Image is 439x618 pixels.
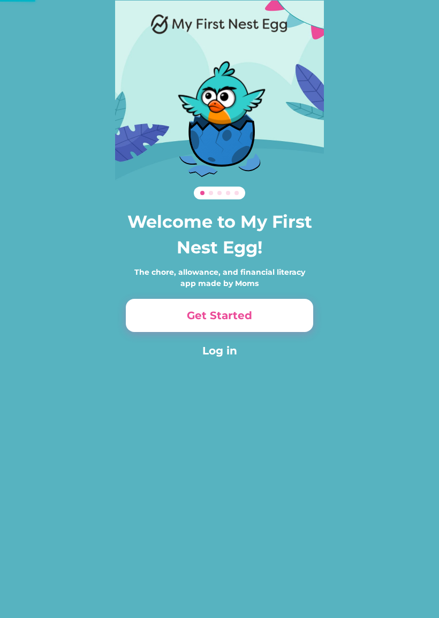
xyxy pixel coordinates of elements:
h3: Welcome to My First Nest Egg! [126,209,313,260]
img: Logo.png [151,13,288,35]
button: Log in [126,343,313,359]
img: Dino.svg [153,44,286,177]
div: The chore, allowance, and financial literacy app made by Moms [126,267,313,289]
button: Get Started [126,299,313,332]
